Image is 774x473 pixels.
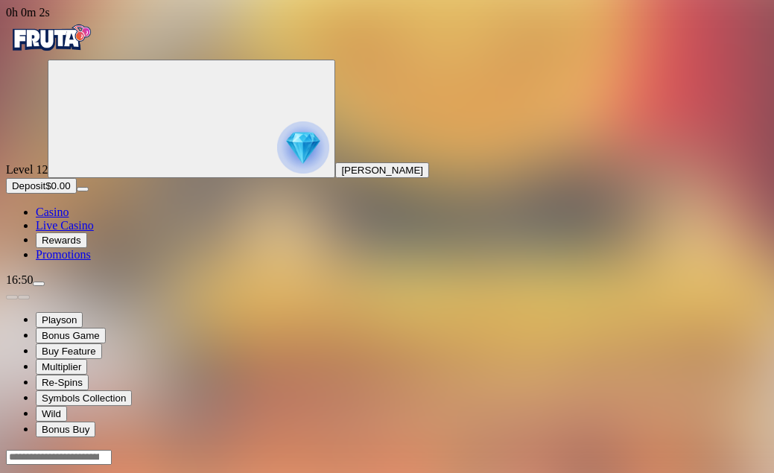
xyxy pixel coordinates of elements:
[6,178,77,194] button: Depositplus icon$0.00
[42,408,61,419] span: Wild
[6,163,48,176] span: Level 12
[36,375,89,390] button: Re-Spins
[45,180,70,191] span: $0.00
[36,390,132,406] button: Symbols Collection
[12,180,45,191] span: Deposit
[42,393,126,404] span: Symbols Collection
[42,377,83,388] span: Re-Spins
[36,232,87,248] button: reward iconRewards
[6,295,18,299] button: prev slide
[36,422,95,437] button: Bonus Buy
[6,450,112,465] input: Search
[42,346,96,357] span: Buy Feature
[36,312,83,328] button: Playson
[6,273,33,286] span: 16:50
[36,406,67,422] button: Wild
[36,206,69,218] a: diamond iconCasino
[36,343,102,359] button: Buy Feature
[48,60,335,178] button: reward progress
[42,330,100,341] span: Bonus Game
[341,165,423,176] span: [PERSON_NAME]
[6,19,768,261] nav: Primary
[42,424,89,435] span: Bonus Buy
[18,295,30,299] button: next slide
[36,206,69,218] span: Casino
[6,6,50,19] span: user session time
[335,162,429,178] button: [PERSON_NAME]
[42,361,81,372] span: Multiplier
[36,248,91,261] span: Promotions
[6,46,95,59] a: Fruta
[36,219,94,232] a: poker-chip iconLive Casino
[42,314,77,326] span: Playson
[36,359,87,375] button: Multiplier
[42,235,81,246] span: Rewards
[6,19,95,57] img: Fruta
[277,121,329,174] img: reward progress
[77,187,89,191] button: menu
[36,248,91,261] a: gift-inverted iconPromotions
[33,282,45,286] button: menu
[36,328,106,343] button: Bonus Game
[36,219,94,232] span: Live Casino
